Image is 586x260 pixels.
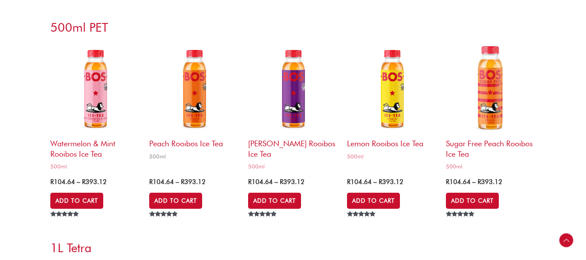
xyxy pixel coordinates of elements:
a: Lemon Rooibos Ice Tea500ml [347,44,437,163]
span: R [149,178,153,186]
bdi: 393.12 [181,178,206,186]
span: R [82,178,85,186]
h2: Lemon Rooibos Ice Tea [347,134,437,148]
bdi: 104.64 [50,178,75,186]
span: R [446,178,449,186]
bdi: 393.12 [82,178,107,186]
span: 500ml [248,163,338,170]
img: BOS_500ml_Berry [248,44,338,134]
span: R [50,178,54,186]
img: Lemon Rooibos Ice Tea [347,44,437,134]
a: Sugar Free Peach Rooibos Ice Tea500ml [446,44,536,173]
span: Rated out of 5 [149,211,179,237]
img: BOS_500ml_Peach [149,44,239,134]
img: Watermelon & Mint Rooibos Ice Tea [50,44,141,134]
bdi: 104.64 [347,178,372,186]
a: Select options for “Berry Rooibos Ice Tea” [248,193,301,208]
h2: Sugar Free Peach Rooibos Ice Tea [446,134,536,159]
bdi: 393.12 [280,178,304,186]
a: Peach Rooibos Ice Tea500ml [149,44,239,163]
bdi: 393.12 [478,178,502,186]
bdi: 104.64 [149,178,174,186]
span: – [472,178,476,186]
span: – [176,178,179,186]
span: 500ml [446,163,536,170]
a: [PERSON_NAME] Rooibos Ice Tea500ml [248,44,338,173]
a: Select options for “Watermelon & Mint Rooibos Ice Tea” [50,193,103,208]
a: Select options for “Sugar Free Peach Rooibos Ice Tea” [446,193,499,208]
span: R [280,178,283,186]
span: – [275,178,278,186]
span: Rated out of 5 [446,211,476,237]
span: – [77,178,80,186]
span: 500ml [347,153,437,160]
h2: Peach Rooibos Ice Tea [149,134,239,148]
bdi: 104.64 [248,178,273,186]
span: Rated out of 5 [248,211,278,237]
h2: [PERSON_NAME] Rooibos Ice Tea [248,134,338,159]
h2: Watermelon & Mint Rooibos Ice Tea [50,134,141,159]
a: Select options for “Lemon Rooibos Ice Tea” [347,193,400,208]
a: Select options for “Peach Rooibos Ice Tea” [149,193,202,208]
span: 500ml [50,163,141,170]
span: R [181,178,184,186]
span: 500ml [149,153,239,160]
span: – [373,178,377,186]
bdi: 104.64 [446,178,471,186]
h3: 500ml PET [50,20,536,35]
span: R [379,178,382,186]
h3: 1L Tetra [50,240,536,256]
span: Rated out of 5 [50,211,80,237]
span: Rated out of 5 [347,211,377,237]
span: R [478,178,481,186]
bdi: 393.12 [379,178,403,186]
a: Watermelon & Mint Rooibos Ice Tea500ml [50,44,141,173]
span: R [347,178,350,186]
img: Sugar Free Peach Rooibos Ice Tea [446,44,536,134]
span: R [248,178,252,186]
